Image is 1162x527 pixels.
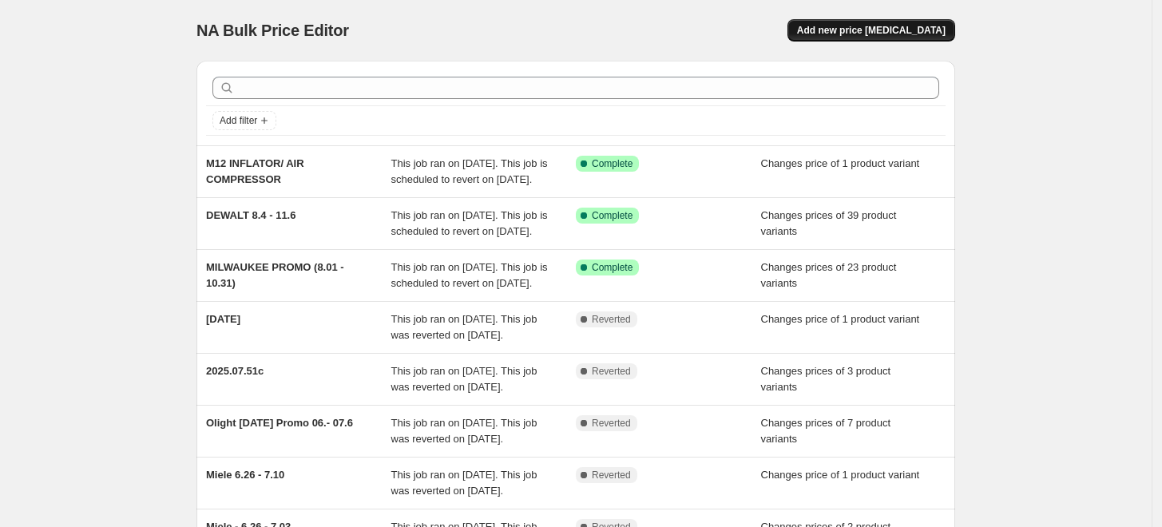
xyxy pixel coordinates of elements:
span: Changes prices of 7 product variants [761,417,891,445]
span: This job ran on [DATE]. This job was reverted on [DATE]. [391,365,537,393]
span: M12 INFLATOR/ AIR COMPRESSOR [206,157,304,185]
span: This job ran on [DATE]. This job is scheduled to revert on [DATE]. [391,157,548,185]
span: Changes price of 1 product variant [761,157,920,169]
button: Add new price [MEDICAL_DATA] [787,19,955,42]
span: NA Bulk Price Editor [196,22,349,39]
span: Reverted [592,365,631,378]
span: [DATE] [206,313,240,325]
span: Complete [592,209,633,222]
span: Add new price [MEDICAL_DATA] [797,24,946,37]
button: Add filter [212,111,276,130]
span: Changes prices of 3 product variants [761,365,891,393]
span: Complete [592,157,633,170]
span: MILWAUKEE PROMO (8.01 - 10.31) [206,261,344,289]
span: 2025.07.51c [206,365,264,377]
span: Reverted [592,417,631,430]
span: Changes price of 1 product variant [761,469,920,481]
span: This job ran on [DATE]. This job was reverted on [DATE]. [391,417,537,445]
span: Miele 6.26 - 7.10 [206,469,284,481]
span: Complete [592,261,633,274]
span: Reverted [592,313,631,326]
span: This job ran on [DATE]. This job was reverted on [DATE]. [391,469,537,497]
span: This job ran on [DATE]. This job was reverted on [DATE]. [391,313,537,341]
span: Olight [DATE] Promo 06.- 07.6 [206,417,353,429]
span: This job ran on [DATE]. This job is scheduled to revert on [DATE]. [391,261,548,289]
span: Changes prices of 39 product variants [761,209,897,237]
span: This job ran on [DATE]. This job is scheduled to revert on [DATE]. [391,209,548,237]
span: DEWALT 8.4 - 11.6 [206,209,295,221]
span: Changes prices of 23 product variants [761,261,897,289]
span: Add filter [220,114,257,127]
span: Changes price of 1 product variant [761,313,920,325]
span: Reverted [592,469,631,481]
